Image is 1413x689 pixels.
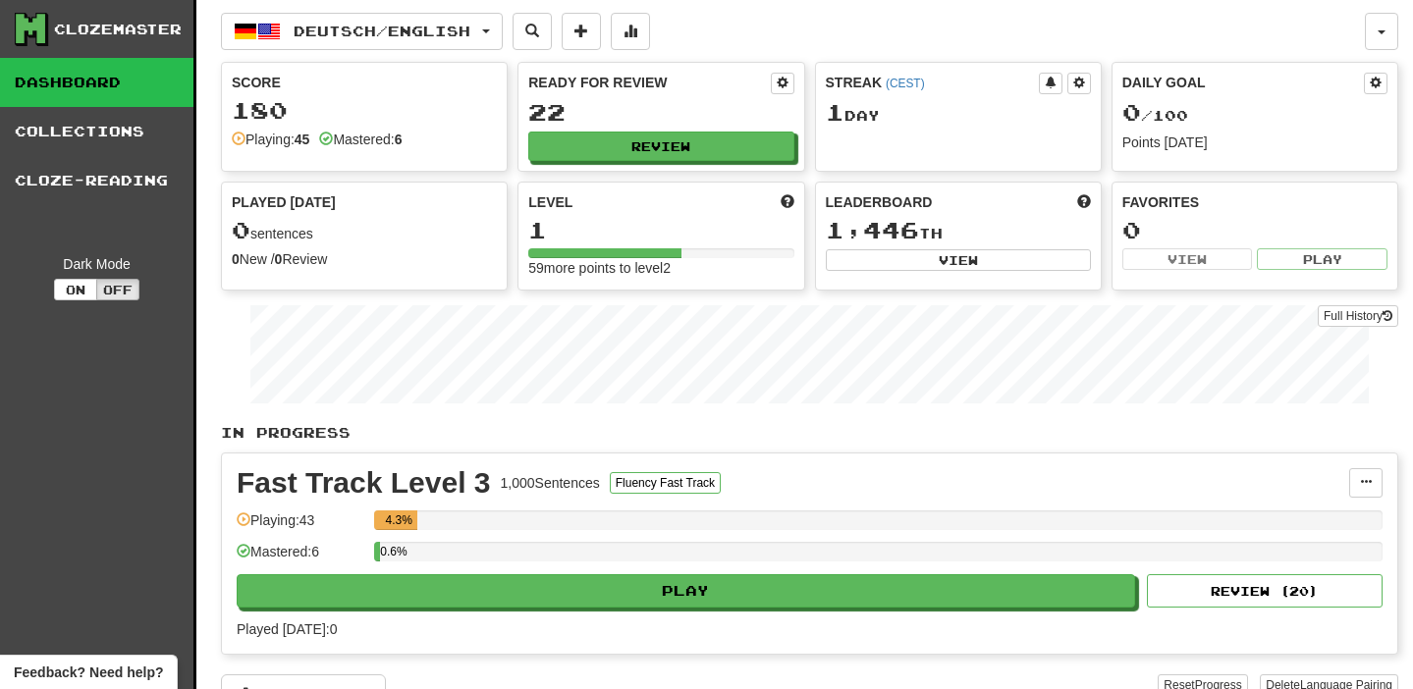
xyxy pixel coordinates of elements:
[237,510,364,543] div: Playing: 43
[232,73,497,92] div: Score
[1318,305,1398,327] a: Full History
[237,542,364,574] div: Mastered: 6
[528,192,572,212] span: Level
[1077,192,1091,212] span: This week in points, UTC
[96,279,139,300] button: Off
[1257,248,1387,270] button: Play
[781,192,794,212] span: Score more points to level up
[528,258,793,278] div: 59 more points to level 2
[826,249,1091,271] button: View
[294,23,470,39] span: Deutsch / English
[826,100,1091,126] div: Day
[1122,107,1188,124] span: / 100
[275,251,283,267] strong: 0
[1122,192,1387,212] div: Favorites
[562,13,601,50] button: Add sentence to collection
[528,100,793,125] div: 22
[1122,218,1387,242] div: 0
[826,192,933,212] span: Leaderboard
[237,574,1135,608] button: Play
[232,251,240,267] strong: 0
[232,216,250,243] span: 0
[232,192,336,212] span: Played [DATE]
[826,98,844,126] span: 1
[237,621,337,637] span: Played [DATE]: 0
[826,218,1091,243] div: th
[826,216,919,243] span: 1,446
[886,77,925,90] a: (CEST)
[232,130,309,149] div: Playing:
[1122,132,1387,152] div: Points [DATE]
[54,20,182,39] div: Clozemaster
[232,249,497,269] div: New / Review
[232,218,497,243] div: sentences
[15,254,179,274] div: Dark Mode
[826,73,1039,92] div: Streak
[610,472,721,494] button: Fluency Fast Track
[232,98,497,123] div: 180
[14,662,163,682] span: Open feedback widget
[501,473,600,493] div: 1,000 Sentences
[221,13,503,50] button: Deutsch/English
[1147,574,1383,608] button: Review (20)
[54,279,97,300] button: On
[237,468,491,498] div: Fast Track Level 3
[513,13,552,50] button: Search sentences
[528,73,770,92] div: Ready for Review
[1122,98,1141,126] span: 0
[528,132,793,161] button: Review
[221,423,1398,443] p: In Progress
[319,130,402,149] div: Mastered:
[1122,73,1364,94] div: Daily Goal
[1122,248,1253,270] button: View
[295,132,310,147] strong: 45
[528,218,793,242] div: 1
[611,13,650,50] button: More stats
[380,510,417,530] div: 4.3%
[395,132,403,147] strong: 6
